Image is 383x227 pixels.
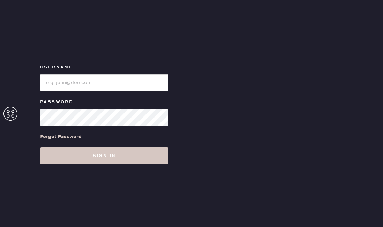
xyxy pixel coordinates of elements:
[40,74,168,91] input: e.g. john@doe.com
[40,63,168,71] label: Username
[40,126,82,147] a: Forgot Password
[40,147,168,164] button: Sign in
[40,98,168,106] label: Password
[40,133,82,141] div: Forgot Password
